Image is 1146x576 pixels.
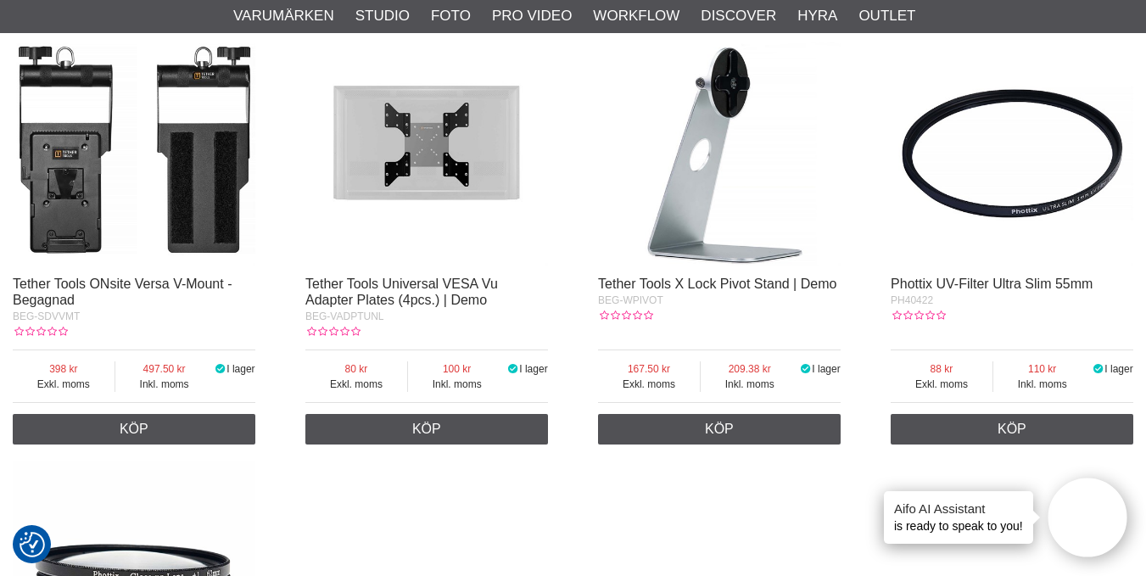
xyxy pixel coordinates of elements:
a: Pro Video [492,5,572,27]
span: Inkl. moms [115,377,214,392]
span: PH40422 [891,294,933,306]
img: Tether Tools ONsite Versa V-Mount - Begagnad [13,24,255,266]
span: 167.50 [598,361,700,377]
span: 209.38 [701,361,799,377]
span: Exkl. moms [305,377,407,392]
a: Outlet [858,5,915,27]
a: Discover [701,5,776,27]
div: Kundbetyg: 0 [598,308,652,323]
span: Inkl. moms [408,377,506,392]
span: 88 [891,361,992,377]
div: Kundbetyg: 0 [13,324,67,339]
a: Köp [891,414,1133,445]
span: 80 [305,361,407,377]
a: Varumärken [233,5,334,27]
a: Tether Tools ONsite Versa V-Mount - Begagnad [13,277,232,307]
span: 398 [13,361,115,377]
span: Exkl. moms [891,377,992,392]
span: Inkl. moms [701,377,799,392]
span: 100 [408,361,506,377]
span: BEG-VADPTUNL [305,310,383,322]
a: Köp [598,414,841,445]
span: Inkl. moms [993,377,1092,392]
span: BEG-WPIVOT [598,294,663,306]
span: Exkl. moms [598,377,700,392]
span: Exkl. moms [13,377,115,392]
a: Tether Tools X Lock Pivot Stand | Demo [598,277,836,291]
span: I lager [519,363,547,375]
img: Tether Tools Universal VESA Vu Adapter Plates (4pcs.) | Demo [305,24,548,266]
a: Foto [431,5,471,27]
i: I lager [213,363,226,375]
i: I lager [506,363,520,375]
a: Tether Tools Universal VESA Vu Adapter Plates (4pcs.) | Demo [305,277,498,307]
div: is ready to speak to you! [884,491,1033,544]
a: Köp [13,414,255,445]
a: Phottix UV-Filter Ultra Slim 55mm [891,277,1093,291]
i: I lager [799,363,813,375]
span: 110 [993,361,1092,377]
span: I lager [226,363,254,375]
a: Köp [305,414,548,445]
button: Samtyckesinställningar [20,529,45,560]
img: Tether Tools X Lock Pivot Stand | Demo [598,24,841,266]
span: I lager [812,363,840,375]
h4: Aifo AI Assistant [894,500,1023,517]
a: Hyra [797,5,837,27]
span: 497.50 [115,361,214,377]
img: Revisit consent button [20,532,45,557]
span: I lager [1104,363,1132,375]
a: Studio [355,5,410,27]
div: Kundbetyg: 0 [891,308,945,323]
i: I lager [1092,363,1105,375]
div: Kundbetyg: 0 [305,324,360,339]
span: BEG-SDVVMT [13,310,80,322]
img: Phottix UV-Filter Ultra Slim 55mm [891,24,1133,266]
a: Workflow [593,5,679,27]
